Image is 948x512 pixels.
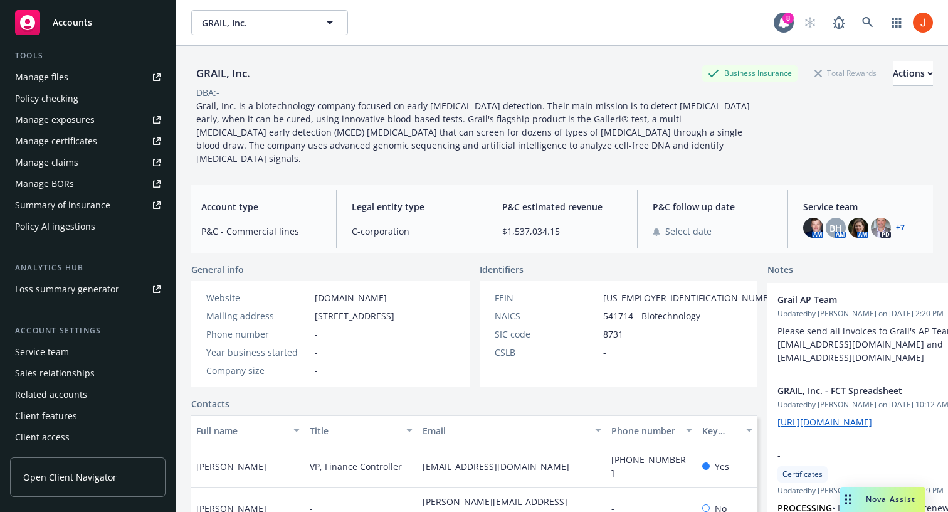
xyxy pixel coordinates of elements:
div: Phone number [611,424,678,437]
div: CSLB [495,346,598,359]
div: Full name [196,424,286,437]
div: Manage files [15,67,68,87]
span: Open Client Navigator [23,471,117,484]
span: Grail, Inc. is a biotechnology company focused on early [MEDICAL_DATA] detection. Their main miss... [196,100,752,164]
div: 8 [782,13,794,24]
button: Email [418,415,606,445]
span: General info [191,263,244,276]
span: P&C follow up date [653,200,772,213]
div: Manage BORs [15,174,74,194]
img: photo [803,218,823,238]
span: $1,537,034.15 [502,225,622,238]
a: Manage claims [10,152,166,173]
span: [STREET_ADDRESS] [315,309,394,323]
a: Sales relationships [10,363,166,383]
div: Website [206,291,310,304]
span: BH [829,221,842,235]
span: - [315,364,318,377]
div: Drag to move [840,487,856,512]
div: Analytics hub [10,262,166,274]
div: Client features [15,406,77,426]
a: Service team [10,342,166,362]
a: Accounts [10,5,166,40]
div: Tools [10,50,166,62]
div: SIC code [495,328,598,341]
span: Yes [715,460,729,473]
a: Manage files [10,67,166,87]
button: Key contact [697,415,757,445]
a: Manage certificates [10,131,166,151]
span: Identifiers [480,263,524,276]
button: Full name [191,415,305,445]
div: FEIN [495,291,598,304]
button: GRAIL, Inc. [191,10,348,35]
div: Client access [15,427,70,447]
a: Policy AI ingestions [10,216,166,237]
a: [PHONE_NUMBER] [611,454,686,479]
a: Client access [10,427,166,447]
span: Account type [201,200,321,213]
span: P&C - Commercial lines [201,225,321,238]
span: 541714 - Biotechnology [603,309,700,323]
span: Select date [665,225,712,238]
div: Policy checking [15,88,78,109]
a: Manage BORs [10,174,166,194]
div: Loss summary generator [15,279,119,299]
span: - [603,346,606,359]
img: photo [913,13,933,33]
a: Policy checking [10,88,166,109]
div: Manage exposures [15,110,95,130]
span: Nova Assist [866,494,915,504]
div: Key contact [702,424,739,437]
span: [PERSON_NAME] [196,460,266,473]
span: [US_EMPLOYER_IDENTIFICATION_NUMBER] [603,291,782,304]
a: [URL][DOMAIN_NAME] [777,416,872,428]
div: Policy AI ingestions [15,216,95,237]
span: Service team [803,200,923,213]
span: 8731 [603,328,623,341]
button: Nova Assist [840,487,925,512]
div: Sales relationships [15,363,95,383]
div: Account settings [10,324,166,337]
img: photo [871,218,891,238]
div: DBA: - [196,86,219,99]
span: C-corporation [352,225,471,238]
a: Switch app [884,10,909,35]
span: - [315,346,318,359]
a: [EMAIL_ADDRESS][DOMAIN_NAME] [423,461,579,472]
a: Client features [10,406,166,426]
span: GRAIL, Inc. [202,16,310,29]
div: Email [423,424,587,437]
a: Related accounts [10,385,166,405]
div: Phone number [206,328,310,341]
a: Manage exposures [10,110,166,130]
button: Actions [893,61,933,86]
div: Actions [893,61,933,85]
div: Business Insurance [702,65,798,81]
div: Service team [15,342,69,362]
a: Start snowing [798,10,823,35]
a: Summary of insurance [10,195,166,215]
span: Certificates [782,469,823,480]
a: +7 [896,224,905,232]
div: Total Rewards [808,65,883,81]
a: Search [855,10,880,35]
div: GRAIL, Inc. [191,65,255,82]
span: Legal entity type [352,200,471,213]
span: - [315,328,318,341]
div: Title [310,424,399,437]
div: Year business started [206,346,310,359]
a: [DOMAIN_NAME] [315,292,387,304]
span: Notes [767,263,793,278]
span: P&C estimated revenue [502,200,622,213]
div: Manage certificates [15,131,97,151]
div: Mailing address [206,309,310,323]
span: Accounts [53,18,92,28]
a: Report a Bug [826,10,851,35]
div: Company size [206,364,310,377]
span: VP, Finance Controller [310,460,402,473]
img: photo [848,218,868,238]
a: Contacts [191,397,229,410]
button: Title [305,415,418,445]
